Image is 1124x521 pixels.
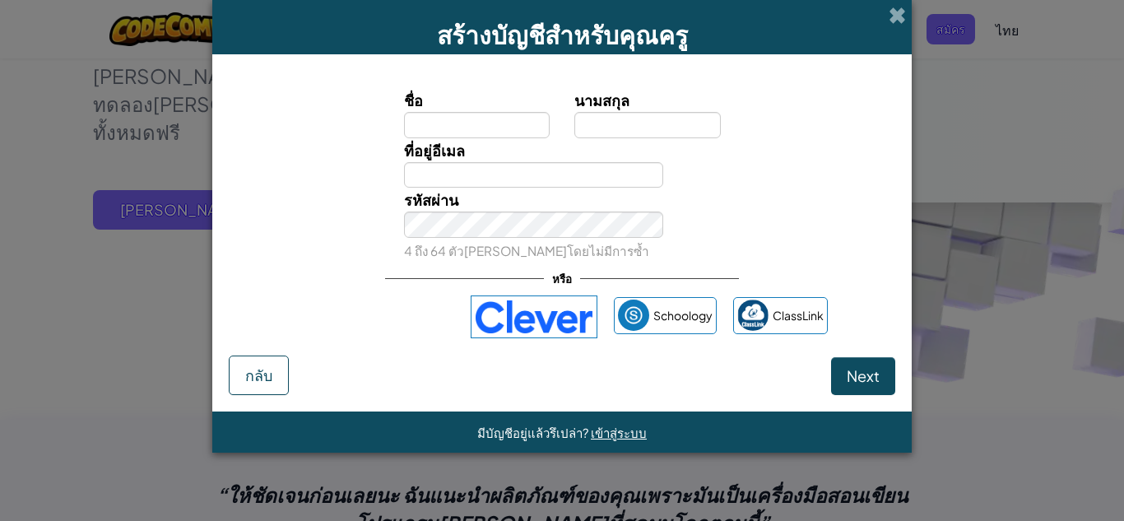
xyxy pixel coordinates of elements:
button: Next [831,357,895,395]
span: หรือ [544,267,580,291]
span: ที่อยู่อีเมล [404,141,465,160]
small: 4 ถึง 64 ตัว[PERSON_NAME]โดยไม่มีการซ้ำ [404,243,649,258]
span: Schoology [653,304,713,328]
span: Next [847,366,880,385]
span: ClassLink [773,304,824,328]
img: schoology.png [618,300,649,331]
a: เข้าสู่ระบบ [591,425,647,440]
img: clever-logo-blue.png [471,295,597,338]
span: รหัสผ่าน [404,190,458,209]
span: สร้างบัญชีสำหรับคุณครู [437,19,688,50]
span: ชื่อ [404,91,423,109]
button: กลับ [229,356,289,395]
span: มีบัญชีอยู่แล้วรึเปล่า? [477,425,591,440]
span: นามสกุล [574,91,629,109]
img: classlink-logo-small.png [737,300,769,331]
iframe: ปุ่มลงชื่อเข้าใช้ด้วย Google [288,299,462,335]
span: กลับ [245,365,272,384]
